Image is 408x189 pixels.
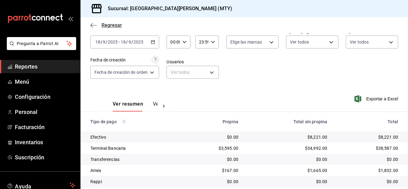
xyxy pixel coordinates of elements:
[133,40,144,44] input: ----
[15,62,75,71] span: Reportes
[94,69,148,75] span: Fecha de creación de orden
[90,57,126,63] div: Fecha de creación
[131,40,133,44] span: /
[337,145,398,151] div: $38,587.00
[120,40,126,44] input: --
[68,16,73,21] button: open_drawer_menu
[188,156,238,162] div: $0.00
[15,108,75,116] span: Personal
[90,178,178,185] div: Rappi
[90,134,178,140] div: Efectivo
[103,5,232,12] h3: Sucursal: [GEOGRAPHIC_DATA][PERSON_NAME] (MTY)
[15,182,67,189] span: Ayuda
[15,123,75,131] span: Facturación
[248,167,327,174] div: $1,665.00
[167,66,219,79] div: Ver todos
[15,153,75,162] span: Suscripción
[350,39,369,45] span: Ver todos
[7,37,76,50] button: Pregunta a Parrot AI
[188,145,238,151] div: $3,595.00
[248,156,327,162] div: $0.00
[356,95,398,103] button: Exportar a Excel
[95,40,101,44] input: --
[337,178,398,185] div: $0.00
[126,40,128,44] span: /
[337,119,398,124] div: Total
[15,78,75,86] span: Menú
[188,178,238,185] div: $0.00
[337,167,398,174] div: $1,832.00
[15,93,75,101] span: Configuración
[119,40,120,44] span: -
[15,138,75,146] span: Inventarios
[122,120,126,124] svg: Los pagos realizados con Pay y otras terminales son montos brutos.
[230,39,262,45] span: Elige las marcas
[248,134,327,140] div: $8,221.00
[248,145,327,151] div: $34,992.00
[90,167,178,174] div: Amex
[106,40,107,44] span: /
[188,119,238,124] div: Propina
[17,40,67,47] span: Pregunta a Parrot AI
[337,134,398,140] div: $8,221.00
[248,178,327,185] div: $0.00
[102,22,122,28] span: Regresar
[4,45,76,51] a: Pregunta a Parrot AI
[290,39,309,45] span: Ver todos
[188,134,238,140] div: $0.00
[107,40,118,44] input: ----
[90,22,122,28] button: Regresar
[188,167,238,174] div: $167.00
[101,40,102,44] span: /
[90,156,178,162] div: Transferencias
[153,101,176,111] button: Ver pagos
[195,29,219,34] label: Hora fin
[167,60,219,64] label: Usuarios
[113,101,158,111] div: navigation tabs
[90,29,159,34] label: Fecha
[90,145,178,151] div: Terminal Bancaria
[128,40,131,44] input: --
[90,119,178,124] div: Tipo de pago
[248,119,327,124] div: Total sin propina
[102,40,106,44] input: --
[167,29,190,34] label: Hora inicio
[113,101,143,111] button: Ver resumen
[337,156,398,162] div: $0.00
